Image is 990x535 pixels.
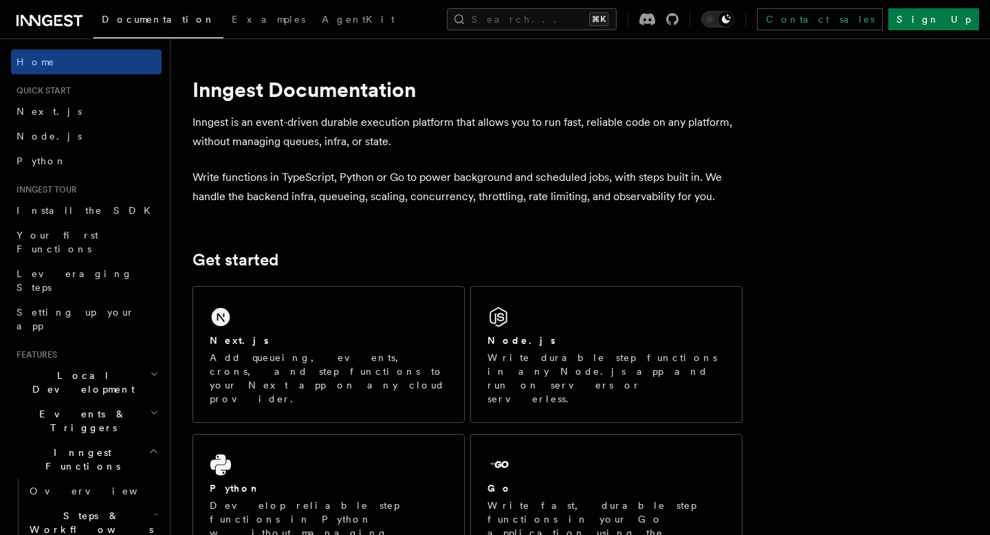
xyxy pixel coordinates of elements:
h2: Node.js [487,334,555,347]
span: Inngest tour [11,184,77,195]
a: Home [11,50,162,74]
a: Overview [24,479,162,503]
a: AgentKit [313,4,403,37]
p: Add queueing, events, crons, and step functions to your Next app on any cloud provider. [210,351,448,406]
a: Next.js [11,99,162,124]
a: Contact sales [757,8,883,30]
span: Node.js [16,131,82,142]
button: Inngest Functions [11,440,162,479]
h2: Python [210,481,261,495]
a: Leveraging Steps [11,261,162,300]
a: Your first Functions [11,223,162,261]
p: Write functions in TypeScript, Python or Go to power background and scheduled jobs, with steps bu... [192,168,742,206]
button: Search...⌘K [447,8,617,30]
span: Quick start [11,85,71,96]
p: Write durable step functions in any Node.js app and run on servers or serverless. [487,351,725,406]
a: Next.jsAdd queueing, events, crons, and step functions to your Next app on any cloud provider. [192,286,465,423]
a: Install the SDK [11,198,162,223]
span: Features [11,349,57,360]
span: Python [16,155,67,166]
a: Node.jsWrite durable step functions in any Node.js app and run on servers or serverless. [470,286,742,423]
a: Get started [192,250,278,270]
button: Events & Triggers [11,402,162,440]
span: Install the SDK [16,205,159,216]
button: Toggle dark mode [701,11,734,28]
span: Your first Functions [16,230,98,254]
span: Overview [30,485,171,496]
span: Home [16,55,55,69]
a: Examples [223,4,313,37]
span: Setting up your app [16,307,135,331]
p: Inngest is an event-driven durable execution platform that allows you to run fast, reliable code ... [192,113,742,151]
button: Local Development [11,363,162,402]
a: Node.js [11,124,162,149]
span: Local Development [11,369,150,396]
span: Documentation [102,14,215,25]
span: Examples [232,14,305,25]
h2: Go [487,481,512,495]
span: Next.js [16,106,82,117]
span: Leveraging Steps [16,268,133,293]
h2: Next.js [210,334,269,347]
a: Setting up your app [11,300,162,338]
h1: Inngest Documentation [192,77,742,102]
a: Python [11,149,162,173]
a: Documentation [93,4,223,39]
kbd: ⌘K [589,12,608,26]
span: Inngest Functions [11,446,148,473]
span: AgentKit [322,14,395,25]
span: Events & Triggers [11,407,150,435]
a: Sign Up [888,8,979,30]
